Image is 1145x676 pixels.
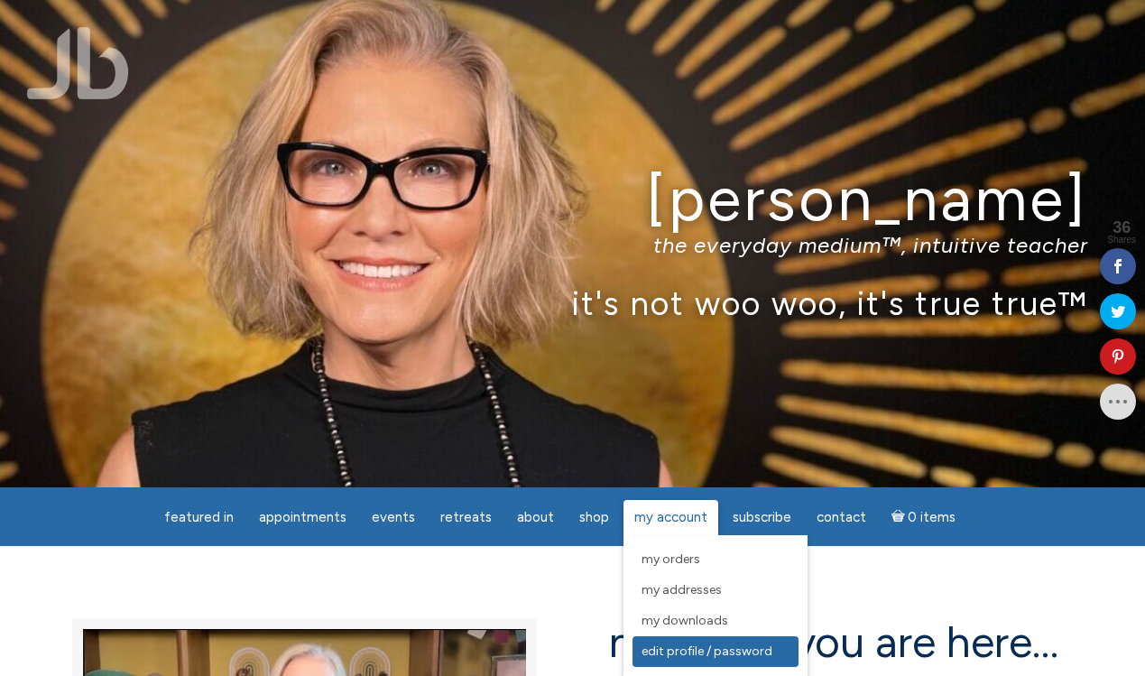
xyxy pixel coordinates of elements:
[248,500,357,535] a: Appointments
[372,509,415,525] span: Events
[57,232,1087,258] p: the everyday medium™, intuitive teacher
[633,544,799,575] a: My Orders
[633,575,799,606] a: My Addresses
[817,509,866,525] span: Contact
[153,500,245,535] a: featured in
[517,509,554,525] span: About
[361,500,426,535] a: Events
[891,509,909,525] i: Cart
[259,509,346,525] span: Appointments
[579,509,609,525] span: Shop
[623,500,718,535] a: My Account
[57,283,1087,322] p: it's not woo woo, it's true true™
[633,606,799,636] a: My Downloads
[27,27,129,99] img: Jamie Butler. The Everyday Medium
[881,498,967,535] a: Cart0 items
[609,618,1074,666] h2: now that you are here…
[733,509,791,525] span: Subscribe
[1107,219,1136,236] span: 36
[440,509,492,525] span: Retreats
[506,500,565,535] a: About
[429,500,503,535] a: Retreats
[642,644,772,659] span: Edit Profile / Password
[164,509,234,525] span: featured in
[642,582,722,597] span: My Addresses
[722,500,802,535] a: Subscribe
[57,165,1087,233] h1: [PERSON_NAME]
[642,551,700,567] span: My Orders
[633,636,799,667] a: Edit Profile / Password
[634,509,707,525] span: My Account
[642,613,728,628] span: My Downloads
[568,500,620,535] a: Shop
[806,500,877,535] a: Contact
[1107,236,1136,245] span: Shares
[908,511,956,524] span: 0 items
